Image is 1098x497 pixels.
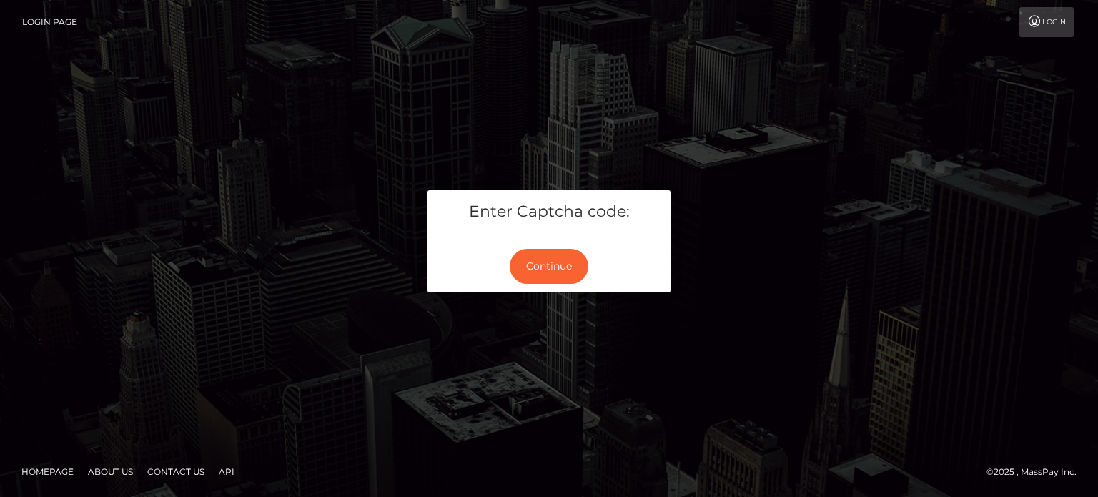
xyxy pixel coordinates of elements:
a: Contact Us [142,461,210,483]
a: Login [1019,7,1074,37]
button: Continue [510,249,588,284]
a: About Us [82,461,139,483]
div: © 2025 , MassPay Inc. [986,464,1087,480]
a: Login Page [22,7,77,37]
a: Homepage [16,461,79,483]
h5: Enter Captcha code: [438,201,660,223]
a: API [213,461,240,483]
